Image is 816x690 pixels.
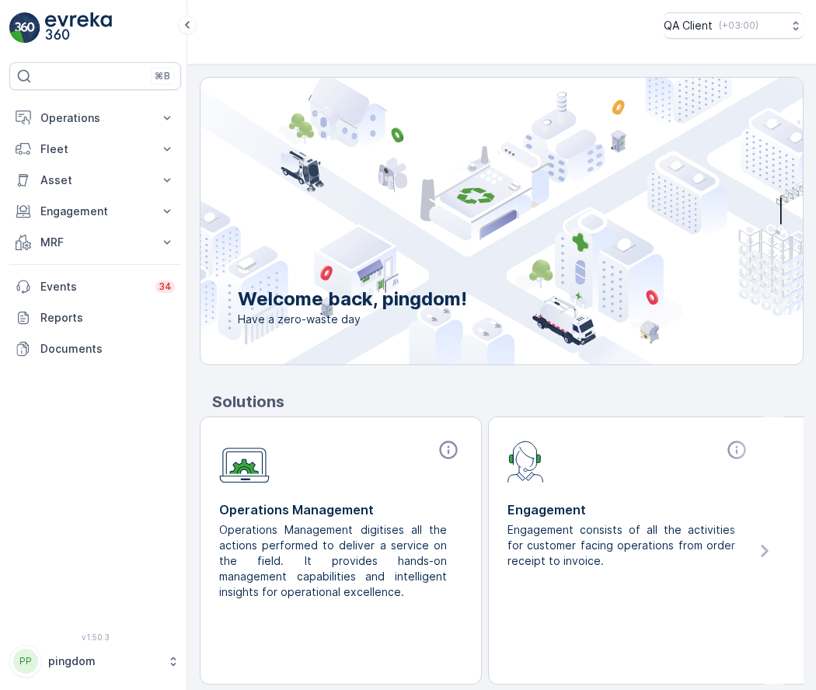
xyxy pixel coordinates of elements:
p: ⌘B [155,70,170,82]
img: logo_light-DOdMpM7g.png [45,12,112,44]
button: MRF [9,227,181,258]
button: Fleet [9,134,181,165]
img: module-icon [219,439,270,483]
a: Reports [9,302,181,333]
a: Documents [9,333,181,364]
button: Operations [9,103,181,134]
p: Events [40,279,146,294]
p: 34 [159,281,172,293]
img: logo [9,12,40,44]
p: Engagement [507,500,751,519]
p: Asset [40,172,150,188]
p: Operations Management [219,500,462,519]
button: Asset [9,165,181,196]
p: Operations [40,110,150,126]
button: Engagement [9,196,181,227]
p: Solutions [212,390,804,413]
p: Engagement [40,204,150,219]
img: module-icon [507,439,544,483]
div: PP [13,649,38,674]
p: Welcome back, pingdom! [238,287,467,312]
button: QA Client(+03:00) [664,12,804,39]
p: Reports [40,310,175,326]
p: Engagement consists of all the activities for customer facing operations from order receipt to in... [507,522,738,569]
p: MRF [40,235,150,250]
p: Operations Management digitises all the actions performed to deliver a service on the field. It p... [219,522,450,600]
a: Events34 [9,271,181,302]
span: v 1.50.3 [9,632,181,642]
span: Have a zero-waste day [238,312,467,327]
p: QA Client [664,18,713,33]
img: city illustration [131,78,803,364]
p: Fleet [40,141,150,157]
button: PPpingdom [9,645,181,678]
p: pingdom [48,653,159,669]
p: ( +03:00 ) [719,19,758,32]
p: Documents [40,341,175,357]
